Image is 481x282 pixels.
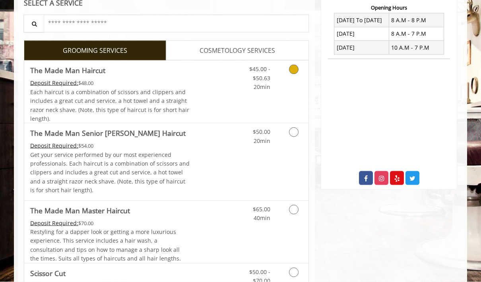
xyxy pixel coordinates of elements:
b: The Made Man Master Haircut [30,205,130,216]
span: $45.00 - $50.63 [249,65,270,81]
td: [DATE] To [DATE] [334,14,389,27]
div: $48.00 [30,79,190,87]
span: 20min [254,83,270,91]
button: Service Search [23,15,44,33]
p: Get your service performed by our most experienced professionals. Each haircut is a combination o... [30,151,190,195]
td: 8 A.M - 8 P.M [389,14,444,27]
span: This service needs some Advance to be paid before we block your appointment [30,79,78,87]
span: GROOMING SERVICES [63,46,127,56]
span: COSMETOLOGY SERVICES [200,46,275,56]
span: 20min [254,137,270,145]
td: [DATE] [334,41,389,54]
b: The Made Man Senior [PERSON_NAME] Haircut [30,127,186,139]
span: Restyling for a dapper look or getting a more luxurious experience. This service includes a hair ... [30,228,181,262]
td: [DATE] [334,27,389,41]
span: This service needs some Advance to be paid before we block your appointment [30,219,78,227]
span: 40min [254,214,270,222]
b: Scissor Cut [30,268,66,279]
span: $65.00 [253,205,270,213]
div: $54.00 [30,141,190,150]
span: $50.00 [253,128,270,135]
td: 8 A.M - 7 P.M [389,27,444,41]
b: The Made Man Haircut [30,65,105,76]
div: $70.00 [30,219,190,228]
h3: Opening Hours [328,5,450,10]
td: 10 A.M - 7 P.M [389,41,444,54]
span: This service needs some Advance to be paid before we block your appointment [30,142,78,149]
span: Each haircut is a combination of scissors and clippers and includes a great cut and service, a ho... [30,88,189,122]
